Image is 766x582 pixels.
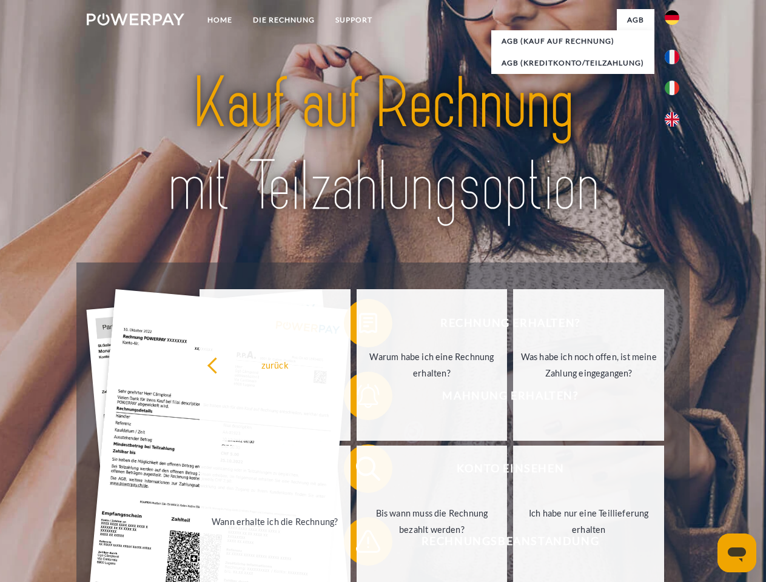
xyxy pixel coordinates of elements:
div: Bis wann muss die Rechnung bezahlt werden? [364,505,500,538]
div: Warum habe ich eine Rechnung erhalten? [364,349,500,381]
div: zurück [207,356,343,373]
img: logo-powerpay-white.svg [87,13,184,25]
img: fr [665,50,679,64]
img: de [665,10,679,25]
div: Ich habe nur eine Teillieferung erhalten [520,505,657,538]
a: Home [197,9,243,31]
iframe: Schaltfläche zum Öffnen des Messaging-Fensters [717,533,756,572]
a: agb [617,9,654,31]
img: it [665,81,679,95]
a: DIE RECHNUNG [243,9,325,31]
div: Was habe ich noch offen, ist meine Zahlung eingegangen? [520,349,657,381]
img: en [665,112,679,127]
a: AGB (Kreditkonto/Teilzahlung) [491,52,654,74]
div: Wann erhalte ich die Rechnung? [207,513,343,529]
img: title-powerpay_de.svg [116,58,650,232]
a: SUPPORT [325,9,383,31]
a: Was habe ich noch offen, ist meine Zahlung eingegangen? [513,289,664,441]
a: AGB (Kauf auf Rechnung) [491,30,654,52]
